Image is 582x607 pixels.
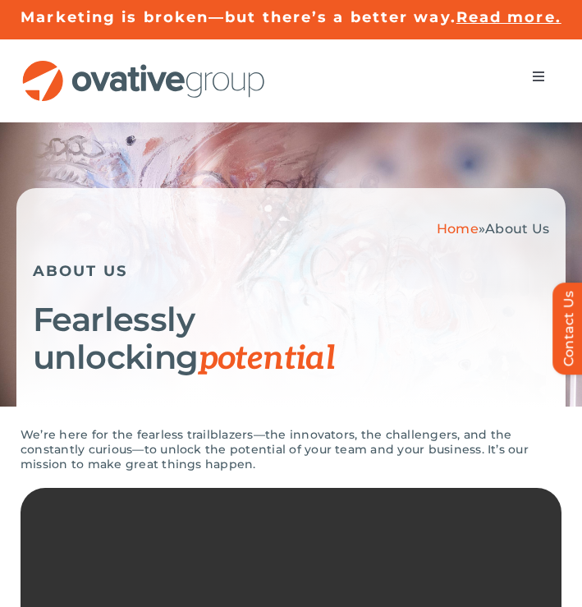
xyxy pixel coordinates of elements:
[21,58,267,74] a: OG_Full_horizontal_RGB
[485,221,549,237] span: About Us
[21,427,561,471] p: We’re here for the fearless trailblazers—the innovators, the challengers, and the constantly curi...
[199,339,336,379] span: potential
[437,221,549,237] span: »
[33,262,549,280] h5: ABOUT US
[33,301,549,378] h1: Fearlessly unlocking
[21,8,456,26] a: Marketing is broken—but there’s a better way.
[456,8,561,26] a: Read more.
[437,221,479,237] a: Home
[516,60,561,93] nav: Menu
